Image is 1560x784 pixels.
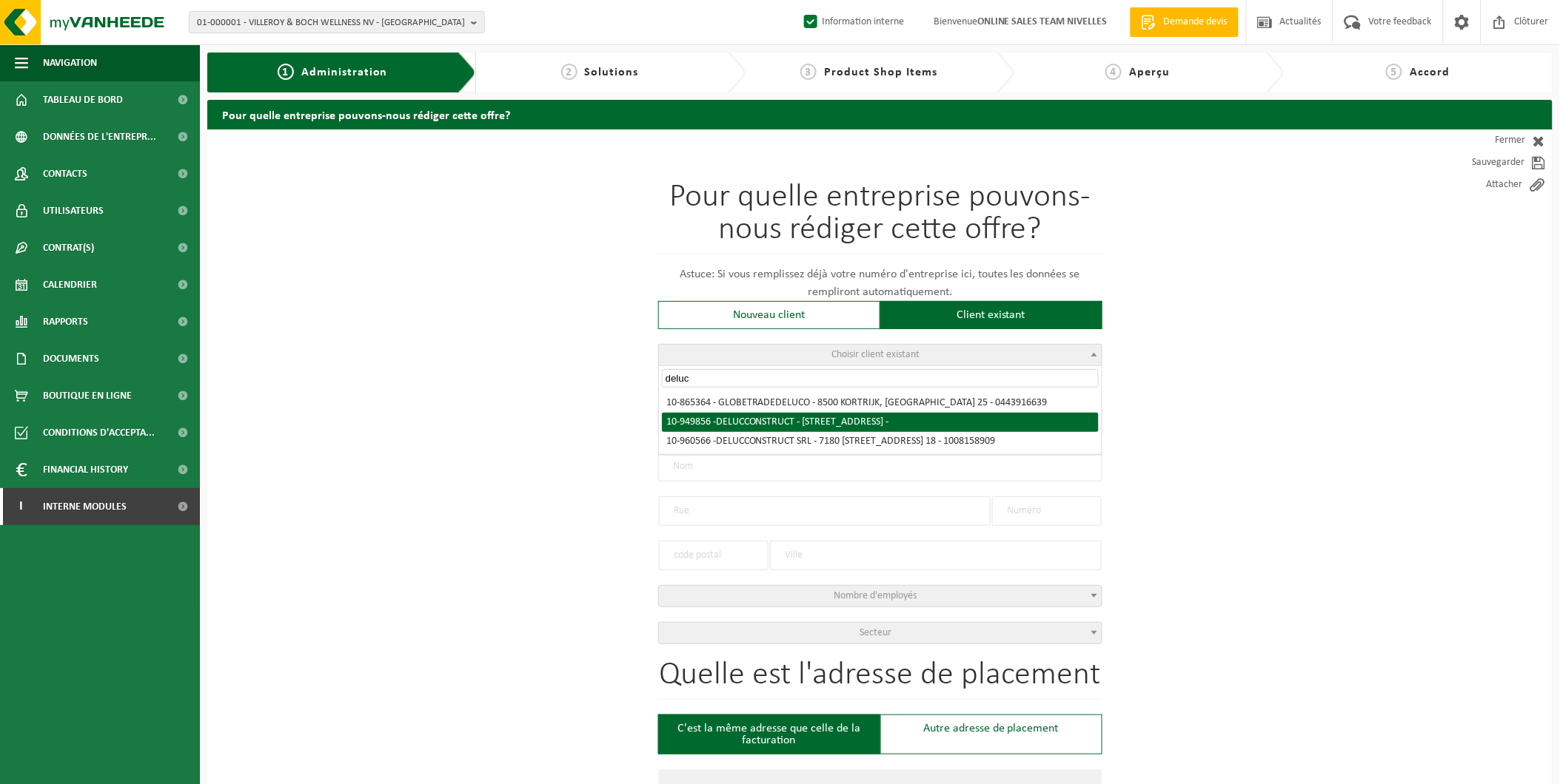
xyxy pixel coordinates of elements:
[15,488,28,525] span: I
[658,181,1102,254] h1: Pour quelle entreprise pouvons-nous rédiger cette offre?
[716,416,744,428] span: DE
[1419,129,1553,152] a: Fermer
[1291,64,1545,81] a: 5Accord
[585,67,639,78] span: Solutions
[43,303,88,340] span: Rapports
[659,541,769,570] input: code postal
[658,266,1102,301] p: Astuce: Si vous remplissez déjà votre numéro d'entreprise ici, toutes les données se rempliront a...
[880,301,1102,329] div: Client existant
[776,397,804,408] span: DE
[278,64,294,80] span: 1
[197,12,465,34] span: 01-000001 - VILLEROY & BOCH WELLNESS NV - [GEOGRAPHIC_DATA]
[1160,15,1231,30] span: Demande devis
[662,393,1099,413] li: 10-865364 - GLOBETRADE O - 8500 KORTRIJK, [GEOGRAPHIC_DATA] 25 - 0443916639
[43,266,97,303] span: Calendrier
[824,67,937,78] span: Product Shop Items
[860,627,891,638] span: Secteur
[43,340,99,377] span: Documents
[43,488,127,525] span: Interne modules
[43,155,87,192] span: Contacts
[834,590,917,601] span: Nombre d'employés
[301,67,388,78] span: Administration
[43,118,156,155] span: Données de l'entrepr...
[658,452,1102,481] input: Nom
[483,64,715,81] a: 2Solutions
[43,81,123,118] span: Tableau de bord
[880,714,1102,754] div: Autre adresse de placement
[728,436,744,447] span: LUC
[1419,152,1553,174] a: Sauvegarder
[992,496,1102,526] input: Numéro
[728,416,744,428] span: LUC
[1419,174,1553,196] a: Attacher
[662,432,1099,451] li: 10-960566 - CONSTRUCT SRL - 7180 [STREET_ADDRESS] 18 - 1008158909
[1105,64,1122,80] span: 4
[43,44,97,81] span: Navigation
[43,229,94,266] span: Contrat(s)
[658,714,880,754] div: C'est la même adresse que celle de la facturation
[561,64,578,80] span: 2
[1130,7,1239,37] a: Demande devis
[43,192,104,229] span: Utilisateurs
[218,64,446,81] a: 1Administration
[43,414,155,451] span: Conditions d'accepta...
[207,100,1553,129] h2: Pour quelle entreprise pouvons-nous rédiger cette offre?
[43,451,128,488] span: Financial History
[977,16,1108,27] strong: ONLINE SALES TEAM NIVELLES
[189,11,485,33] button: 01-000001 - VILLEROY & BOCH WELLNESS NV - [GEOGRAPHIC_DATA]
[1022,64,1253,81] a: 4Aperçu
[658,301,880,329] div: Nouveau client
[1410,67,1450,78] span: Accord
[800,64,817,80] span: 3
[662,413,1099,432] li: 10-949856 - CONSTRUCT - [STREET_ADDRESS] -
[788,397,804,408] span: LUC
[1129,67,1170,78] span: Aperçu
[716,436,744,447] span: DE
[770,541,1102,570] input: Ville
[801,11,904,33] label: Information interne
[831,349,920,360] span: Choisir client existant
[753,64,985,81] a: 3Product Shop Items
[1386,64,1402,80] span: 5
[658,659,1102,700] h1: Quelle est l'adresse de placement
[43,377,132,414] span: Boutique en ligne
[659,496,991,526] input: Rue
